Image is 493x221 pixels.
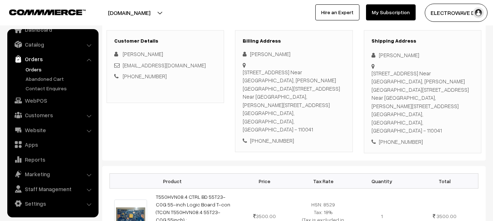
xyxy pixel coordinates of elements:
[110,174,235,189] th: Product
[366,4,416,20] a: My Subscription
[294,174,353,189] th: Tax Rate
[371,69,474,135] div: [STREET_ADDRESS] Near [GEOGRAPHIC_DATA], [PERSON_NAME][GEOGRAPHIC_DATA][STREET_ADDRESS] Near [GEO...
[235,174,294,189] th: Price
[9,123,96,137] a: Website
[9,52,96,66] a: Orders
[9,197,96,210] a: Settings
[9,38,96,51] a: Catalog
[9,167,96,181] a: Marketing
[315,4,359,20] a: Hire an Expert
[123,73,167,79] a: [PHONE_NUMBER]
[123,51,163,57] span: [PERSON_NAME]
[24,66,96,73] a: Orders
[243,38,345,44] h3: Billing Address
[371,38,474,44] h3: Shipping Address
[411,174,478,189] th: Total
[114,38,216,44] h3: Customer Details
[381,213,383,219] span: 1
[9,153,96,166] a: Reports
[436,213,457,219] span: 3500.00
[9,182,96,196] a: Staff Management
[9,94,96,107] a: WebPOS
[24,84,96,92] a: Contact Enquires
[353,174,411,189] th: Quantity
[123,62,206,68] a: [EMAIL_ADDRESS][DOMAIN_NAME]
[9,23,96,36] a: Dashboard
[9,138,96,151] a: Apps
[82,4,176,22] button: [DOMAIN_NAME]
[243,50,345,58] div: [PERSON_NAME]
[9,7,73,16] a: COMMMERCE
[473,7,484,18] img: user
[253,213,276,219] span: 3500.00
[243,137,345,145] div: [PHONE_NUMBER]
[9,108,96,122] a: Customers
[371,51,474,59] div: [PERSON_NAME]
[9,9,86,15] img: COMMMERCE
[24,75,96,83] a: Abandoned Cart
[371,138,474,146] div: [PHONE_NUMBER]
[243,68,345,134] div: [STREET_ADDRESS] Near [GEOGRAPHIC_DATA], [PERSON_NAME][GEOGRAPHIC_DATA][STREET_ADDRESS] Near [GEO...
[425,4,488,22] button: ELECTROWAVE DE…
